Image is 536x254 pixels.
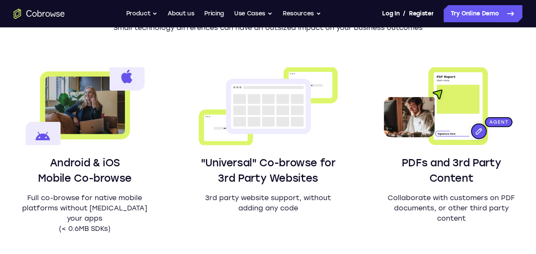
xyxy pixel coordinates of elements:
p: Small technology differences can have an outsized impact on your business outcomes [104,23,432,33]
p: Full co-browse for native mobile platforms without [MEDICAL_DATA] your apps (< 0.6MB SDKs) [14,193,156,234]
p: Collaborate with customers on PDF documents, or other third party content [380,193,522,224]
a: About us [168,5,194,22]
h3: "Universal" Co-browse for 3rd Party Websites [197,155,339,186]
h3: PDFs and 3rd Party Content [380,155,522,186]
img: A woman with a laptop talking on the phone [14,67,156,145]
button: Use Cases [234,5,272,22]
span: / [403,9,406,19]
a: Try Online Demo [443,5,522,22]
a: Go to the home page [14,9,65,19]
p: 3rd party website support, without adding any code [197,193,339,213]
img: A co-browing session where a PDF is being annotated [380,67,522,145]
a: Log In [382,5,399,22]
h3: Android & iOS Mobile Co-browse [14,155,156,186]
button: Product [126,5,158,22]
a: Pricing [204,5,224,22]
button: Resources [283,5,321,22]
a: Register [409,5,434,22]
img: Three desktop app windows [197,67,339,145]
